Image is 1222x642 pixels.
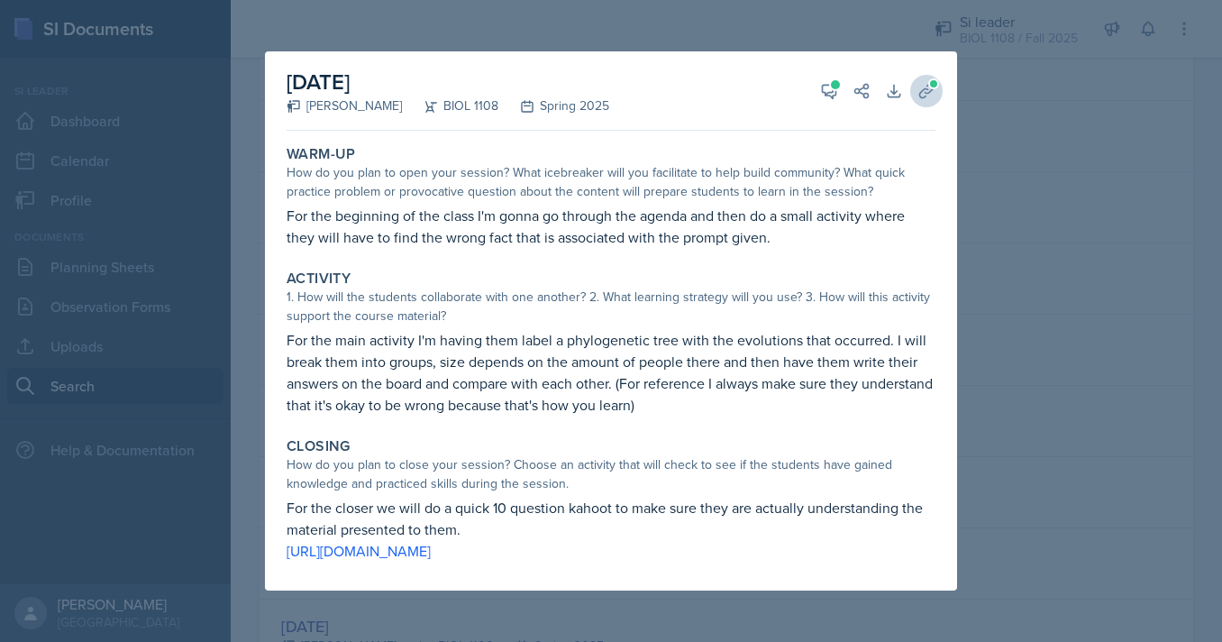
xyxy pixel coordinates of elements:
div: How do you plan to open your session? What icebreaker will you facilitate to help build community... [287,163,935,201]
label: Warm-Up [287,145,356,163]
div: [PERSON_NAME] [287,96,402,115]
label: Activity [287,270,351,288]
label: Closing [287,437,351,455]
div: How do you plan to close your session? Choose an activity that will check to see if the students ... [287,455,935,493]
p: For the main activity I'm having them label a phylogenetic tree with the evolutions that occurred... [287,329,935,416]
div: BIOL 1108 [402,96,498,115]
a: [URL][DOMAIN_NAME] [287,541,431,561]
h2: [DATE] [287,66,609,98]
p: For the closer we will do a quick 10 question kahoot to make sure they are actually understanding... [287,497,935,540]
p: For the beginning of the class I'm gonna go through the agenda and then do a small activity where... [287,205,935,248]
div: 1. How will the students collaborate with one another? 2. What learning strategy will you use? 3.... [287,288,935,326]
div: Spring 2025 [498,96,609,115]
